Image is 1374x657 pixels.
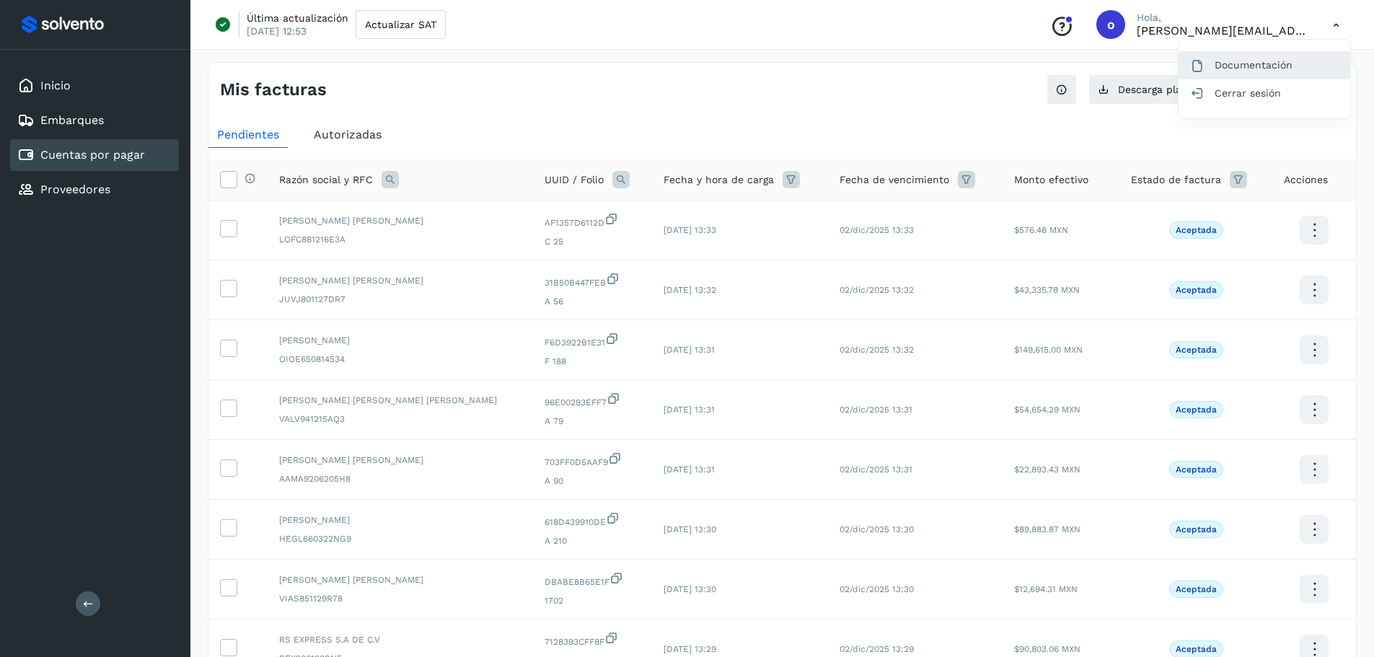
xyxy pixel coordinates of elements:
div: Embarques [10,105,179,136]
div: Documentación [1179,51,1350,79]
div: Cerrar sesión [1179,79,1350,107]
div: Inicio [10,70,179,102]
a: Proveedores [40,182,110,196]
div: Cuentas por pagar [10,139,179,171]
a: Embarques [40,113,104,127]
div: Proveedores [10,174,179,206]
a: Cuentas por pagar [40,148,145,162]
a: Inicio [40,79,71,92]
